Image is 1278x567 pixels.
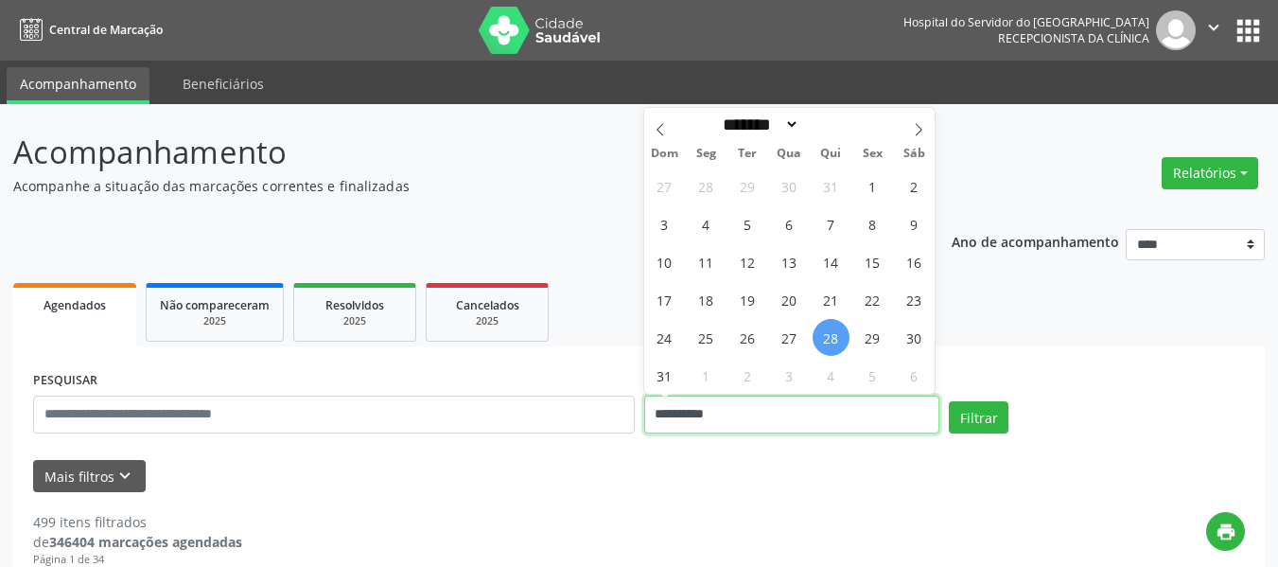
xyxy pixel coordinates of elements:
span: Setembro 3, 2025 [771,357,808,394]
span: Agosto 20, 2025 [771,281,808,318]
button: Relatórios [1162,157,1258,189]
span: Ter [727,148,768,160]
span: Agosto 22, 2025 [854,281,891,318]
span: Sex [851,148,893,160]
span: Dom [644,148,686,160]
span: Setembro 4, 2025 [813,357,849,394]
span: Agosto 29, 2025 [854,319,891,356]
span: Central de Marcação [49,22,163,38]
span: Qua [768,148,810,160]
span: Agosto 18, 2025 [688,281,725,318]
span: Agosto 6, 2025 [771,205,808,242]
label: PESQUISAR [33,366,97,396]
span: Setembro 2, 2025 [729,357,766,394]
span: Agosto 28, 2025 [813,319,849,356]
span: Setembro 5, 2025 [854,357,891,394]
div: 499 itens filtrados [33,512,242,532]
input: Year [799,115,862,134]
span: Agosto 27, 2025 [771,319,808,356]
div: Hospital do Servidor do [GEOGRAPHIC_DATA] [903,14,1149,30]
strong: 346404 marcações agendadas [49,533,242,551]
span: Agosto 7, 2025 [813,205,849,242]
span: Agosto 9, 2025 [896,205,933,242]
button:  [1196,10,1232,50]
span: Julho 31, 2025 [813,168,849,204]
p: Acompanhe a situação das marcações correntes e finalizadas [13,176,889,196]
span: Agosto 15, 2025 [854,243,891,280]
span: Agosto 13, 2025 [771,243,808,280]
i: keyboard_arrow_down [114,466,135,487]
span: Agosto 23, 2025 [896,281,933,318]
select: Month [717,115,800,134]
button: apps [1232,14,1265,47]
span: Não compareceram [160,297,270,313]
div: 2025 [160,314,270,328]
div: 2025 [440,314,534,328]
span: Agosto 3, 2025 [646,205,683,242]
span: Resolvidos [325,297,384,313]
span: Agosto 24, 2025 [646,319,683,356]
span: Agosto 19, 2025 [729,281,766,318]
button: Mais filtroskeyboard_arrow_down [33,460,146,493]
div: 2025 [307,314,402,328]
span: Agosto 1, 2025 [854,168,891,204]
p: Ano de acompanhamento [952,229,1119,253]
span: Agosto 11, 2025 [688,243,725,280]
span: Agosto 10, 2025 [646,243,683,280]
span: Agosto 25, 2025 [688,319,725,356]
i:  [1203,17,1224,38]
span: Qui [810,148,851,160]
button: Filtrar [949,401,1008,434]
span: Agosto 14, 2025 [813,243,849,280]
span: Julho 30, 2025 [771,168,808,204]
a: Beneficiários [169,67,277,100]
span: Agosto 30, 2025 [896,319,933,356]
span: Setembro 6, 2025 [896,357,933,394]
a: Central de Marcação [13,14,163,45]
span: Agosto 5, 2025 [729,205,766,242]
i: print [1216,522,1236,542]
img: img [1156,10,1196,50]
span: Agosto 16, 2025 [896,243,933,280]
span: Cancelados [456,297,519,313]
span: Julho 29, 2025 [729,168,766,204]
span: Sáb [893,148,935,160]
span: Agosto 26, 2025 [729,319,766,356]
span: Agosto 31, 2025 [646,357,683,394]
span: Agosto 17, 2025 [646,281,683,318]
span: Agosto 8, 2025 [854,205,891,242]
div: de [33,532,242,552]
span: Recepcionista da clínica [998,30,1149,46]
span: Julho 28, 2025 [688,168,725,204]
p: Acompanhamento [13,129,889,176]
span: Agosto 12, 2025 [729,243,766,280]
span: Agendados [44,297,106,313]
span: Setembro 1, 2025 [688,357,725,394]
span: Agosto 2, 2025 [896,168,933,204]
button: print [1206,512,1245,551]
span: Agosto 21, 2025 [813,281,849,318]
a: Acompanhamento [7,67,149,104]
span: Agosto 4, 2025 [688,205,725,242]
span: Julho 27, 2025 [646,168,683,204]
span: Seg [685,148,727,160]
